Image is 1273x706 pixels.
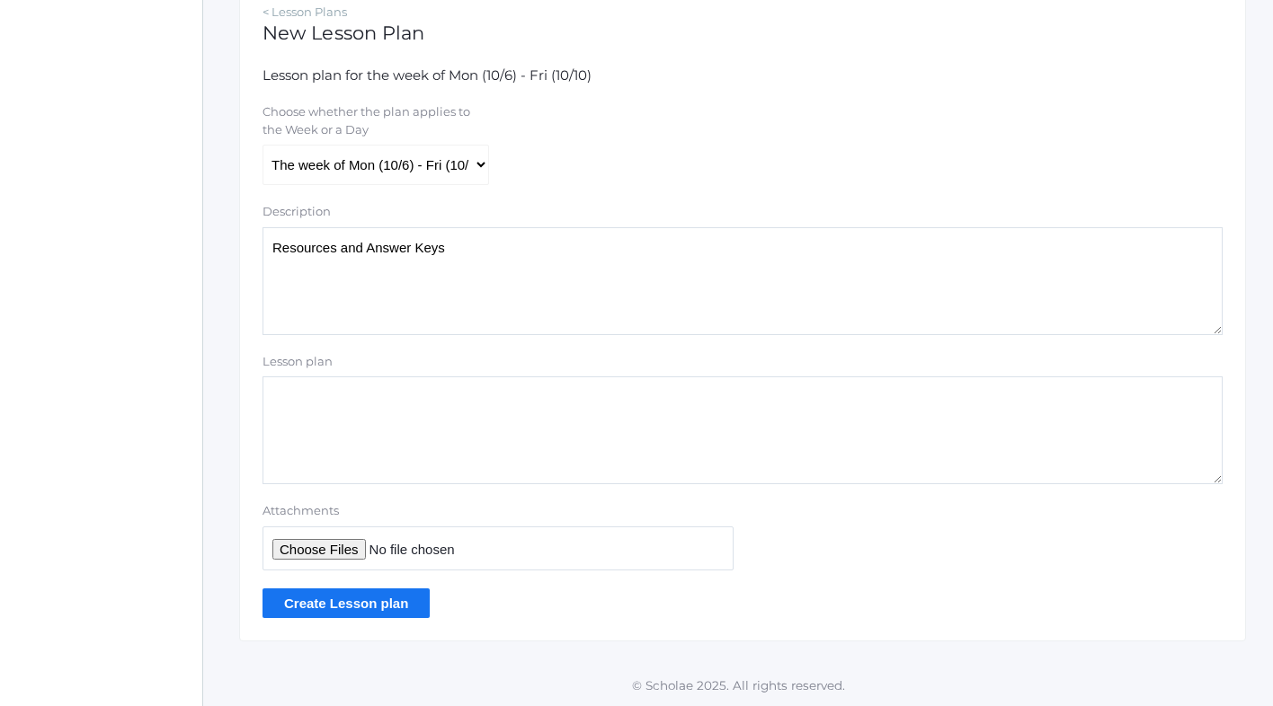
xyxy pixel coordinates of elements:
[263,66,592,84] span: Lesson plan for the week of Mon (10/6) - Fri (10/10)
[263,4,347,19] a: < Lesson Plans
[263,588,430,618] input: Create Lesson plan
[203,676,1273,694] p: © Scholae 2025. All rights reserved.
[263,353,333,371] label: Lesson plan
[263,502,734,520] label: Attachments
[263,22,1223,43] h1: New Lesson Plan
[263,203,331,221] label: Description
[263,103,487,138] label: Choose whether the plan applies to the Week or a Day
